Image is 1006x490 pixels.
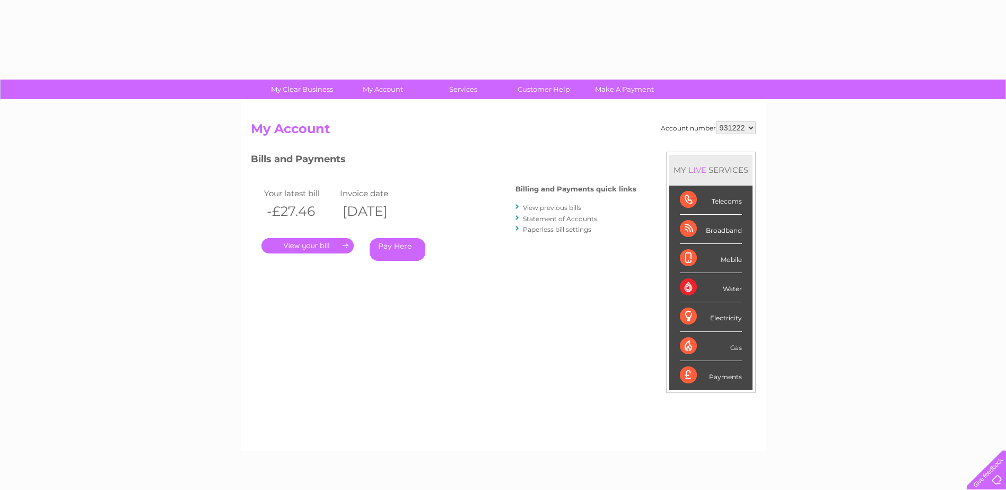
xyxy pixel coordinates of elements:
[686,165,708,175] div: LIVE
[680,186,742,215] div: Telecoms
[523,215,597,223] a: Statement of Accounts
[251,152,636,170] h3: Bills and Payments
[680,273,742,302] div: Water
[680,244,742,273] div: Mobile
[261,238,354,253] a: .
[370,238,425,261] a: Pay Here
[339,80,426,99] a: My Account
[680,361,742,390] div: Payments
[258,80,346,99] a: My Clear Business
[523,225,591,233] a: Paperless bill settings
[523,204,581,212] a: View previous bills
[661,121,756,134] div: Account number
[261,186,338,200] td: Your latest bill
[337,186,414,200] td: Invoice date
[680,215,742,244] div: Broadband
[261,200,338,222] th: -£27.46
[500,80,588,99] a: Customer Help
[669,155,753,185] div: MY SERVICES
[581,80,668,99] a: Make A Payment
[515,185,636,193] h4: Billing and Payments quick links
[337,200,414,222] th: [DATE]
[680,332,742,361] div: Gas
[419,80,507,99] a: Services
[251,121,756,142] h2: My Account
[680,302,742,331] div: Electricity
